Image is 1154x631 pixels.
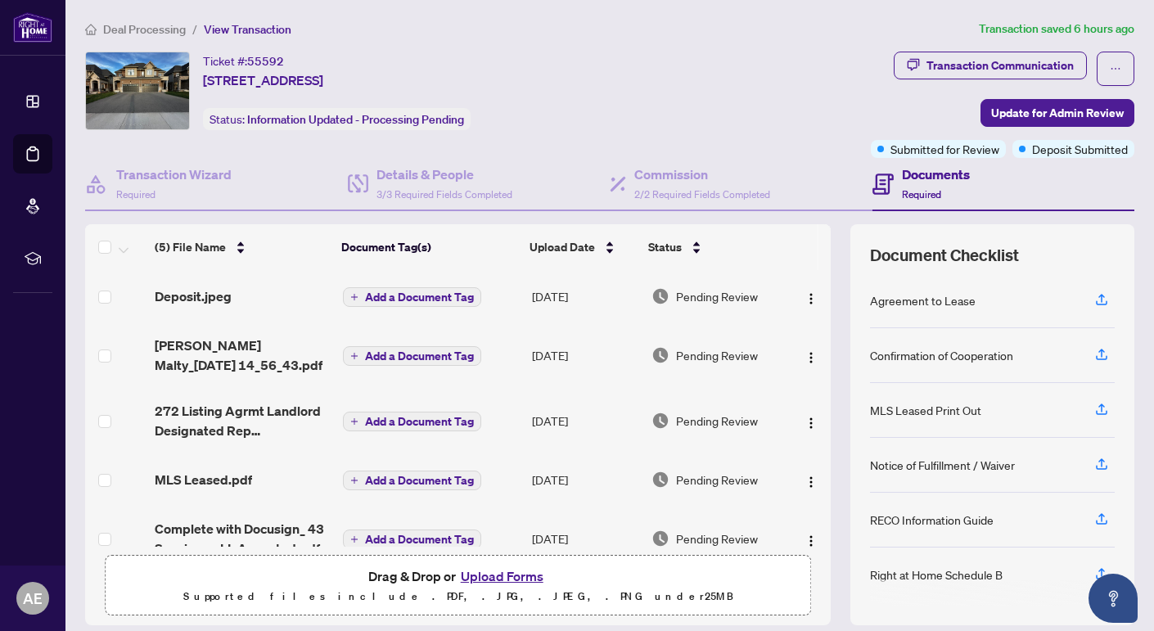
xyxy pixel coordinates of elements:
[651,287,669,305] img: Document Status
[634,165,770,184] h4: Commission
[85,24,97,35] span: home
[247,54,284,69] span: 55592
[648,238,682,256] span: Status
[651,471,669,489] img: Document Status
[525,322,645,388] td: [DATE]
[676,412,758,430] span: Pending Review
[365,534,474,545] span: Add a Document Tag
[365,416,474,427] span: Add a Document Tag
[115,587,800,606] p: Supported files include .PDF, .JPG, .JPEG, .PNG under 25 MB
[155,238,226,256] span: (5) File Name
[651,530,669,548] img: Document Status
[343,411,481,432] button: Add a Document Tag
[148,224,335,270] th: (5) File Name
[376,188,512,201] span: 3/3 Required Fields Completed
[365,291,474,303] span: Add a Document Tag
[980,99,1134,127] button: Update for Admin Review
[86,52,189,129] img: IMG-X12355286_1.jpg
[350,352,358,360] span: plus
[798,342,824,368] button: Logo
[343,345,481,367] button: Add a Document Tag
[335,224,523,270] th: Document Tag(s)
[991,100,1124,126] span: Update for Admin Review
[676,287,758,305] span: Pending Review
[343,530,481,549] button: Add a Document Tag
[343,346,481,366] button: Add a Document Tag
[870,456,1015,474] div: Notice of Fulfillment / Waiver
[343,529,481,550] button: Add a Document Tag
[870,566,1003,584] div: Right at Home Schedule B
[798,408,824,434] button: Logo
[525,388,645,453] td: [DATE]
[343,286,481,308] button: Add a Document Tag
[247,112,464,127] span: Information Updated - Processing Pending
[1110,63,1121,74] span: ellipsis
[870,346,1013,364] div: Confirmation of Cooperation
[676,346,758,364] span: Pending Review
[805,292,818,305] img: Logo
[634,188,770,201] span: 2/2 Required Fields Completed
[870,291,976,309] div: Agreement to Lease
[523,224,642,270] th: Upload Date
[456,566,548,587] button: Upload Forms
[365,350,474,362] span: Add a Document Tag
[343,287,481,307] button: Add a Document Tag
[13,12,52,43] img: logo
[350,417,358,426] span: plus
[902,188,941,201] span: Required
[805,417,818,430] img: Logo
[805,351,818,364] img: Logo
[798,525,824,552] button: Logo
[642,224,786,270] th: Status
[376,165,512,184] h4: Details & People
[530,238,595,256] span: Upload Date
[192,20,197,38] li: /
[798,283,824,309] button: Logo
[651,346,669,364] img: Document Status
[979,20,1134,38] article: Transaction saved 6 hours ago
[368,566,548,587] span: Drag & Drop or
[805,534,818,548] img: Logo
[926,52,1074,79] div: Transaction Communication
[155,401,329,440] span: 272 Listing Agrmt Landlord Designated Rep Updated.pdf
[1032,140,1128,158] span: Deposit Submitted
[525,453,645,506] td: [DATE]
[204,22,291,37] span: View Transaction
[894,52,1087,79] button: Transaction Communication
[651,412,669,430] img: Document Status
[350,293,358,301] span: plus
[155,470,252,489] span: MLS Leased.pdf
[870,244,1019,267] span: Document Checklist
[106,556,810,616] span: Drag & Drop orUpload FormsSupported files include .PDF, .JPG, .JPEG, .PNG under25MB
[676,530,758,548] span: Pending Review
[525,506,645,571] td: [DATE]
[116,188,156,201] span: Required
[116,165,232,184] h4: Transaction Wizard
[805,476,818,489] img: Logo
[203,52,284,70] div: Ticket #:
[103,22,186,37] span: Deal Processing
[23,587,43,610] span: AE
[870,401,981,419] div: MLS Leased Print Out
[343,470,481,491] button: Add a Document Tag
[203,70,323,90] span: [STREET_ADDRESS]
[343,412,481,431] button: Add a Document Tag
[155,336,329,375] span: [PERSON_NAME] Malty_[DATE] 14_56_43.pdf
[798,466,824,493] button: Logo
[902,165,970,184] h4: Documents
[365,475,474,486] span: Add a Document Tag
[890,140,999,158] span: Submitted for Review
[343,471,481,490] button: Add a Document Tag
[155,286,232,306] span: Deposit.jpeg
[350,535,358,543] span: plus
[203,108,471,130] div: Status:
[870,511,994,529] div: RECO Information Guide
[676,471,758,489] span: Pending Review
[350,476,358,485] span: plus
[525,270,645,322] td: [DATE]
[155,519,329,558] span: Complete with Docusign_ 43 Sauvignon LL Accepted.pdf
[1089,574,1138,623] button: Open asap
